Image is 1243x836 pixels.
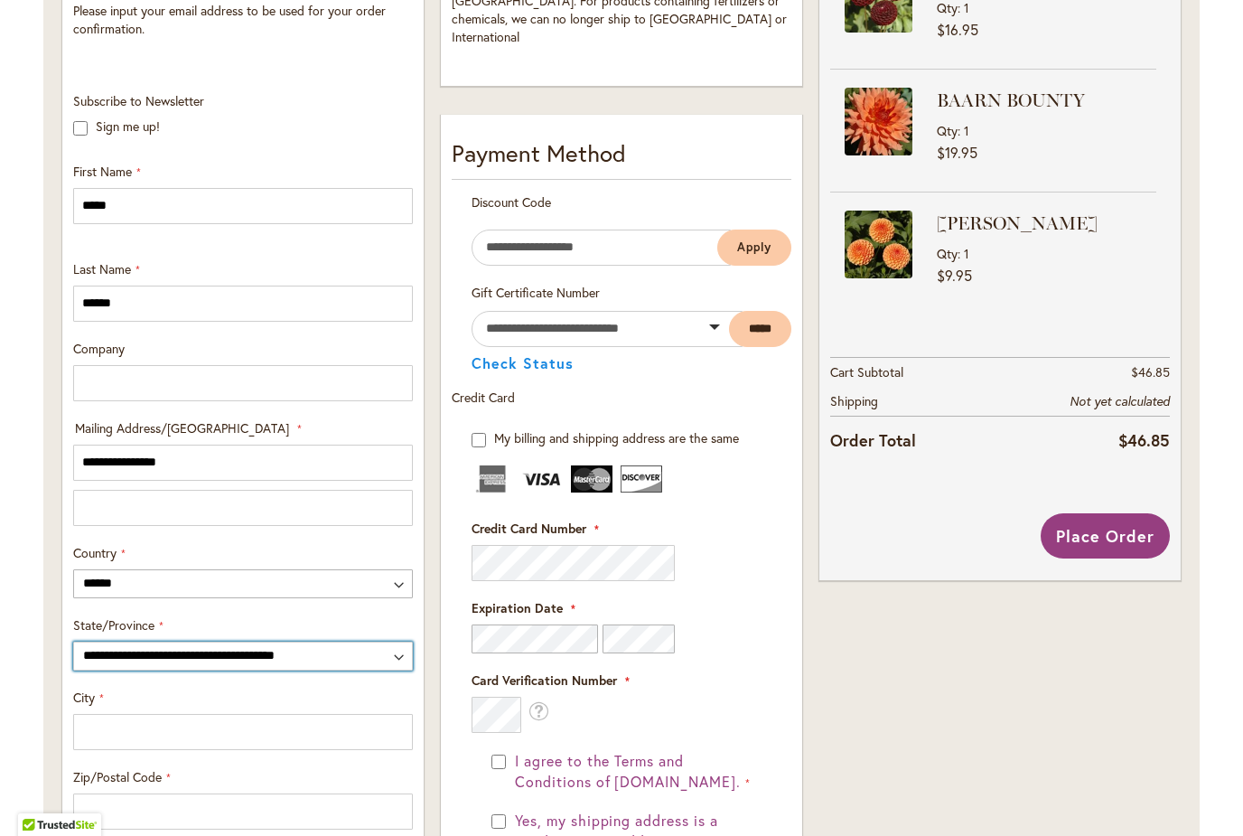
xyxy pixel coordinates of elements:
[964,245,969,262] span: 1
[452,389,515,406] span: Credit Card
[472,465,513,493] img: American Express
[937,122,958,139] span: Qty
[937,266,972,285] span: $9.95
[937,88,1152,113] strong: BAARN BOUNTY
[845,211,912,278] img: AMBER QUEEN
[472,672,617,689] span: Card Verification Number
[472,520,586,537] span: Credit Card Number
[472,599,563,616] span: Expiration Date
[937,143,977,162] span: $19.95
[73,689,95,706] span: City
[73,616,154,634] span: State/Province
[73,163,132,180] span: First Name
[73,544,117,561] span: Country
[1056,525,1154,547] span: Place Order
[621,465,662,493] img: Discover
[830,392,878,409] span: Shipping
[1118,429,1170,451] span: $46.85
[571,465,612,493] img: MasterCard
[1041,513,1170,559] button: Place Order
[737,240,771,255] span: Apply
[14,772,64,822] iframe: Launch Accessibility Center
[1070,393,1170,409] span: Not yet calculated
[452,136,791,180] div: Payment Method
[717,230,791,266] button: Apply
[521,465,563,493] img: Visa
[73,2,386,37] span: Please input your email address to be used for your order confirmation.
[830,357,986,387] th: Cart Subtotal
[472,193,551,211] span: Discount Code
[73,92,204,109] span: Subscribe to Newsletter
[937,211,1152,236] strong: [PERSON_NAME]
[1131,363,1170,380] span: $46.85
[73,260,131,277] span: Last Name
[937,20,978,39] span: $16.95
[75,419,289,437] span: Mailing Address/[GEOGRAPHIC_DATA]
[830,427,916,453] strong: Order Total
[472,356,574,371] button: Check Status
[937,245,958,262] span: Qty
[73,340,125,357] span: Company
[472,284,600,301] span: Gift Certificate Number
[515,751,741,791] span: I agree to the Terms and Conditions of [DOMAIN_NAME].
[845,88,912,155] img: BAARN BOUNTY
[96,117,160,135] label: Sign me up!
[964,122,969,139] span: 1
[494,429,739,446] span: My billing and shipping address are the same
[73,768,162,785] span: Zip/Postal Code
